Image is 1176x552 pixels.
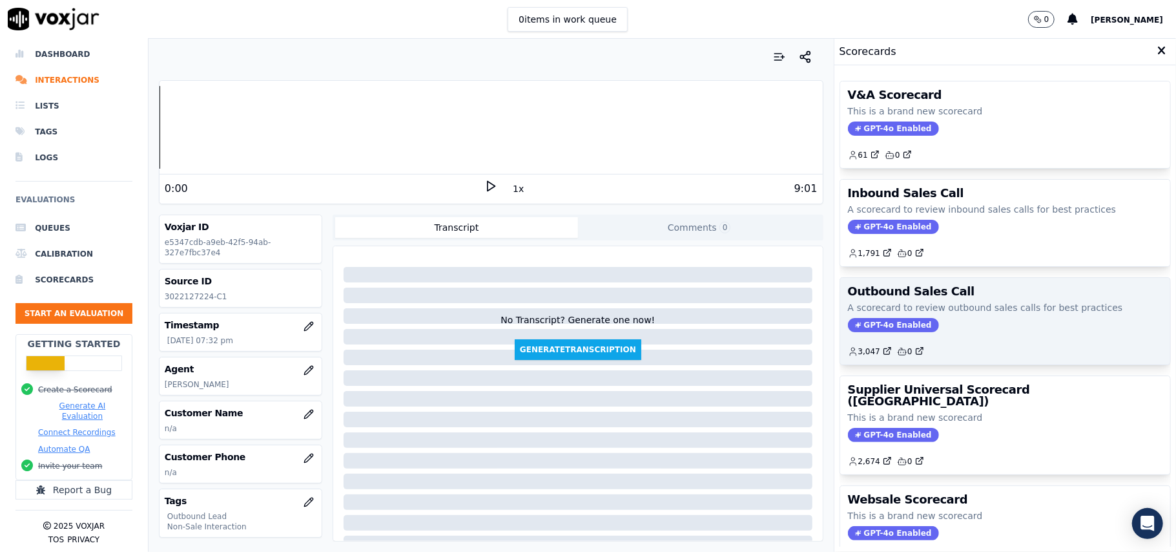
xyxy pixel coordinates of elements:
a: Scorecards [15,267,132,293]
h3: Voxjar ID [165,220,316,233]
div: No Transcript? Generate one now! [500,313,655,339]
a: Dashboard [15,41,132,67]
a: Queues [15,215,132,241]
button: 1x [510,180,526,198]
a: 3,047 [848,346,892,357]
button: 2,674 [848,456,897,467]
p: 2025 Voxjar [54,521,105,531]
button: Start an Evaluation [15,303,132,324]
button: Automate QA [38,444,90,454]
p: Outbound Lead [167,511,316,522]
h3: Agent [165,363,316,376]
p: n/a [165,467,316,478]
h3: Customer Name [165,407,316,419]
h3: Source ID [165,275,316,288]
button: TOS [48,535,64,545]
div: 0:00 [165,181,188,196]
img: voxjar logo [8,8,99,30]
div: 9:01 [794,181,818,196]
span: GPT-4o Enabled [848,428,939,442]
div: Open Intercom Messenger [1132,508,1163,539]
h3: Websale Scorecard [848,494,1162,505]
a: Calibration [15,241,132,267]
p: This is a brand new scorecard [848,509,1162,522]
button: Invite your team [38,461,102,471]
p: This is a brand new scorecard [848,105,1162,118]
p: [PERSON_NAME] [165,379,316,390]
button: [PERSON_NAME] [1091,12,1176,27]
a: Interactions [15,67,132,93]
p: A scorecard to review outbound sales calls for best practices [848,301,1162,314]
p: A scorecard to review inbound sales calls for best practices [848,203,1162,216]
h6: Evaluations [15,192,132,215]
a: 2,674 [848,456,892,467]
h3: Outbound Sales Call [848,286,1162,297]
a: Lists [15,93,132,119]
p: n/a [165,423,316,434]
button: Report a Bug [15,480,132,500]
p: Non-Sale Interaction [167,522,316,532]
a: 0 [897,248,924,259]
div: Scorecards [834,39,1176,65]
h3: Timestamp [165,319,316,332]
h3: Supplier Universal Scorecard ([GEOGRAPHIC_DATA]) [848,384,1162,407]
a: Logs [15,145,132,171]
span: GPT-4o Enabled [848,122,939,136]
button: Privacy [67,535,99,545]
p: This is a brand new scorecard [848,411,1162,424]
span: [PERSON_NAME] [1091,16,1163,25]
span: 0 [719,222,731,233]
button: 0 [1028,11,1055,28]
button: 0 [1028,11,1068,28]
span: GPT-4o Enabled [848,220,939,234]
a: 61 [848,150,880,160]
button: Comments [578,217,821,238]
a: 0 [897,346,924,357]
a: 0 [897,456,924,467]
span: GPT-4o Enabled [848,318,939,332]
span: GPT-4o Enabled [848,526,939,540]
a: 1,791 [848,248,892,259]
p: [DATE] 07:32 pm [167,335,316,346]
p: e5347cdb-a9eb-42f5-94ab-327e7fbc37e4 [165,237,316,258]
button: GenerateTranscription [515,339,641,360]
h3: Inbound Sales Call [848,187,1162,199]
h3: Customer Phone [165,451,316,463]
h2: Getting Started [27,337,120,350]
a: 0 [885,150,912,160]
button: Transcript [335,217,578,238]
button: Generate AI Evaluation [38,401,127,421]
button: Create a Scorecard [38,385,112,395]
button: 1,791 [848,248,897,259]
button: 0items in work queue [508,7,628,32]
h3: V&A Scorecard [848,89,1162,101]
button: 3,047 [848,346,897,357]
p: 3022127224-C1 [165,292,316,302]
h3: Tags [165,494,316,507]
button: 61 [848,150,885,160]
p: 0 [1044,14,1049,25]
a: Tags [15,119,132,145]
button: Connect Recordings [38,427,116,438]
